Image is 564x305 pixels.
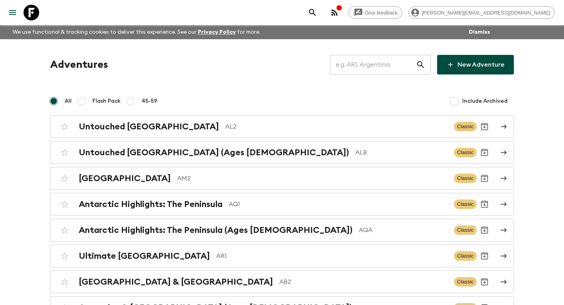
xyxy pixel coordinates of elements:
[467,27,492,38] button: Dismiss
[477,196,492,212] button: Archive
[355,148,448,157] p: ALB
[225,122,448,131] p: AL2
[229,200,448,209] p: AQ1
[279,277,448,287] p: AB2
[198,29,236,35] a: Privacy Policy
[50,245,514,267] a: Ultimate [GEOGRAPHIC_DATA]AR1ClassicArchive
[477,145,492,160] button: Archive
[141,97,157,105] span: 45-59
[477,274,492,290] button: Archive
[50,193,514,216] a: Antarctic Highlights: The PeninsulaAQ1ClassicArchive
[92,97,121,105] span: Flash Pack
[79,122,219,132] h2: Untouched [GEOGRAPHIC_DATA]
[50,219,514,241] a: Antarctic Highlights: The Peninsula (Ages [DEMOGRAPHIC_DATA])AQAClassicArchive
[50,271,514,293] a: [GEOGRAPHIC_DATA] & [GEOGRAPHIC_DATA]AB2ClassicArchive
[454,251,477,261] span: Classic
[454,225,477,235] span: Classic
[50,141,514,164] a: Untouched [GEOGRAPHIC_DATA] (Ages [DEMOGRAPHIC_DATA])ALBClassicArchive
[477,171,492,186] button: Archive
[359,225,448,235] p: AQA
[477,248,492,264] button: Archive
[437,55,514,74] a: New Adventure
[454,174,477,183] span: Classic
[79,225,352,235] h2: Antarctic Highlights: The Peninsula (Ages [DEMOGRAPHIC_DATA])
[79,199,222,209] h2: Antarctic Highlights: The Peninsula
[330,54,416,76] input: e.g. AR1, Argentina
[454,200,477,209] span: Classic
[418,10,554,16] span: [PERSON_NAME][EMAIL_ADDRESS][DOMAIN_NAME]
[50,115,514,138] a: Untouched [GEOGRAPHIC_DATA]AL2ClassicArchive
[9,25,264,39] p: We use functional & tracking cookies to deliver this experience. See our for more.
[50,57,108,73] h1: Adventures
[454,148,477,157] span: Classic
[409,6,555,19] div: [PERSON_NAME][EMAIL_ADDRESS][DOMAIN_NAME]
[216,251,448,261] p: AR1
[50,167,514,190] a: [GEOGRAPHIC_DATA]AM2ClassicArchive
[305,5,320,20] button: search adventures
[454,277,477,287] span: Classic
[79,251,210,261] h2: Ultimate [GEOGRAPHIC_DATA]
[361,10,402,16] span: Give feedback
[477,119,492,134] button: Archive
[79,173,171,183] h2: [GEOGRAPHIC_DATA]
[454,122,477,131] span: Classic
[462,97,508,105] span: Include Archived
[349,6,402,19] a: Give feedback
[79,147,349,158] h2: Untouched [GEOGRAPHIC_DATA] (Ages [DEMOGRAPHIC_DATA])
[177,174,448,183] p: AM2
[65,97,72,105] span: All
[477,222,492,238] button: Archive
[79,277,273,287] h2: [GEOGRAPHIC_DATA] & [GEOGRAPHIC_DATA]
[5,5,20,20] button: menu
